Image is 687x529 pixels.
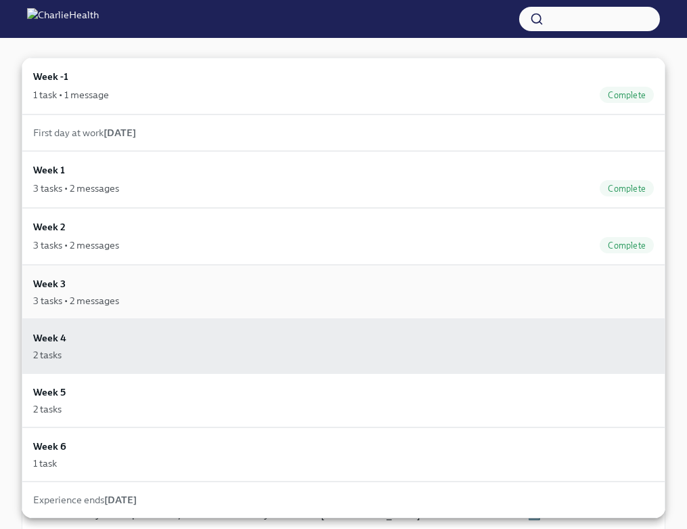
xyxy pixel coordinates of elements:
[33,88,109,102] div: 1 task • 1 message
[22,58,665,114] a: Week -11 task • 1 messageComplete
[22,373,665,427] a: Week 52 tasks
[33,238,119,252] div: 3 tasks • 2 messages
[33,348,62,362] div: 2 tasks
[600,90,654,100] span: Complete
[104,127,136,139] strong: [DATE]
[33,457,57,470] div: 1 task
[33,127,136,139] span: First day at work
[33,439,66,454] h6: Week 6
[33,331,66,345] h6: Week 4
[22,265,665,319] a: Week 33 tasks • 2 messages
[33,69,68,84] h6: Week -1
[22,319,665,373] a: Week 42 tasks
[33,163,65,177] h6: Week 1
[33,294,119,308] div: 3 tasks • 2 messages
[22,208,665,265] a: Week 23 tasks • 2 messagesComplete
[33,385,66,400] h6: Week 5
[33,182,119,195] div: 3 tasks • 2 messages
[104,494,137,506] strong: [DATE]
[22,151,665,208] a: Week 13 tasks • 2 messagesComplete
[600,184,654,194] span: Complete
[33,402,62,416] div: 2 tasks
[33,219,66,234] h6: Week 2
[22,427,665,482] a: Week 61 task
[33,276,66,291] h6: Week 3
[600,240,654,251] span: Complete
[33,494,137,506] span: Experience ends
